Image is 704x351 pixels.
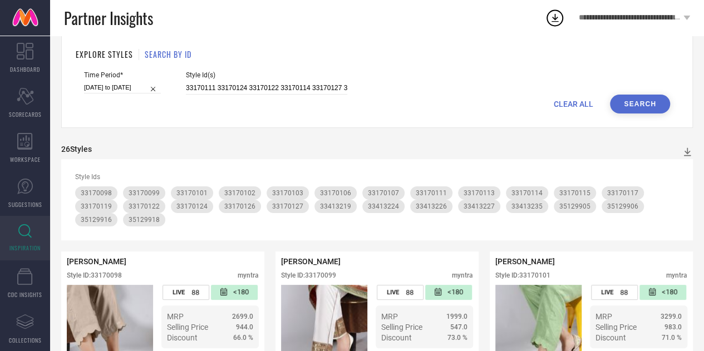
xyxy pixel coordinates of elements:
span: 33170111 [416,189,447,197]
span: [PERSON_NAME] [67,257,126,266]
span: 33170113 [464,189,495,197]
span: 33413235 [511,202,543,210]
span: 33170107 [368,189,399,197]
span: Discount [167,333,198,342]
div: Style ID: 33170099 [281,271,336,279]
span: 33170114 [511,189,543,197]
span: <180 [233,288,249,297]
span: 33170101 [176,189,208,197]
span: 33170102 [224,189,255,197]
div: myntra [666,271,687,279]
span: Partner Insights [64,7,153,29]
span: 33170103 [272,189,303,197]
span: 35129916 [81,216,112,224]
h1: EXPLORE STYLES [76,48,133,60]
span: 73.0 % [447,334,467,342]
span: 944.0 [236,323,253,331]
div: myntra [452,271,473,279]
span: 33170115 [559,189,590,197]
div: Style ID: 33170101 [495,271,550,279]
div: myntra [238,271,259,279]
span: 88 [191,288,199,296]
span: 33413219 [320,202,351,210]
span: 983.0 [664,323,682,331]
span: 33170098 [81,189,112,197]
span: Discount [381,333,412,342]
span: 33170106 [320,189,351,197]
span: 35129918 [129,216,160,224]
span: 33170099 [129,189,160,197]
input: Select time period [84,82,161,93]
span: DASHBOARD [10,65,40,73]
button: Search [610,95,670,113]
div: Number of days the style has been live on the platform [163,285,209,300]
span: 66.0 % [233,334,253,342]
span: 3299.0 [661,313,682,320]
span: LIVE [387,289,399,296]
span: MRP [595,312,612,321]
span: 33170119 [81,202,112,210]
input: Enter comma separated style ids e.g. 12345, 67890 [186,82,347,95]
span: 33170127 [272,202,303,210]
span: SCORECARDS [9,110,42,118]
span: 547.0 [450,323,467,331]
span: CLEAR ALL [554,100,593,108]
span: COLLECTIONS [9,336,42,344]
span: MRP [381,312,398,321]
div: Number of days the style has been live on the platform [377,285,424,300]
span: <180 [662,288,677,297]
span: 33413226 [416,202,447,210]
span: 1999.0 [446,313,467,320]
div: Number of days since the style was first listed on the platform [211,285,258,300]
span: MRP [167,312,184,321]
span: LIVE [601,289,613,296]
span: <180 [447,288,463,297]
span: 33413224 [368,202,399,210]
div: Number of days since the style was first listed on the platform [639,285,686,300]
span: 71.0 % [662,334,682,342]
span: 33170117 [607,189,638,197]
span: CDC INSIGHTS [8,290,42,299]
span: Selling Price [381,323,422,332]
span: 88 [620,288,628,296]
span: SUGGESTIONS [8,200,42,209]
span: [PERSON_NAME] [495,257,555,266]
span: Selling Price [167,323,208,332]
span: 33413227 [464,202,495,210]
div: Number of days since the style was first listed on the platform [425,285,472,300]
span: 33170124 [176,202,208,210]
span: INSPIRATION [9,244,41,252]
div: 26 Styles [61,145,92,154]
div: Open download list [545,8,565,28]
h1: SEARCH BY ID [145,48,191,60]
div: Number of days the style has been live on the platform [591,285,638,300]
span: 88 [406,288,413,296]
div: Style Ids [75,173,679,181]
span: LIVE [173,289,185,296]
span: 35129906 [607,202,638,210]
span: 33170126 [224,202,255,210]
span: Time Period* [84,71,161,79]
span: Selling Price [595,323,637,332]
span: WORKSPACE [10,155,41,164]
span: 33170122 [129,202,160,210]
span: 35129905 [559,202,590,210]
div: Style ID: 33170098 [67,271,122,279]
span: [PERSON_NAME] [281,257,341,266]
span: 2699.0 [232,313,253,320]
span: Style Id(s) [186,71,347,79]
span: Discount [595,333,626,342]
